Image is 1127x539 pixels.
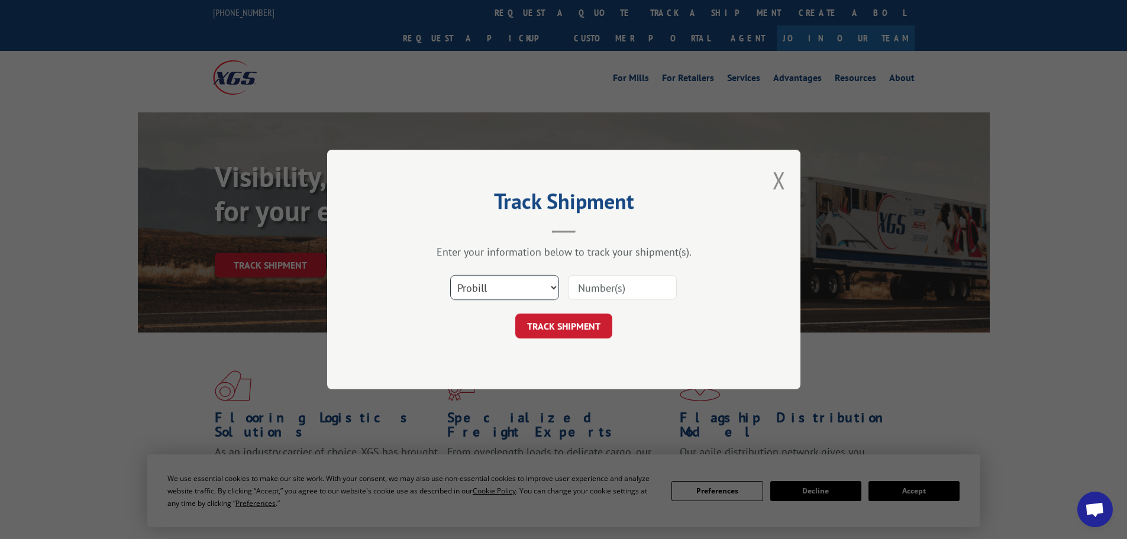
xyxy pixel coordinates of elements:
[568,275,677,300] input: Number(s)
[1077,492,1113,527] div: Open chat
[386,245,741,259] div: Enter your information below to track your shipment(s).
[773,164,786,196] button: Close modal
[515,314,612,338] button: TRACK SHIPMENT
[386,193,741,215] h2: Track Shipment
